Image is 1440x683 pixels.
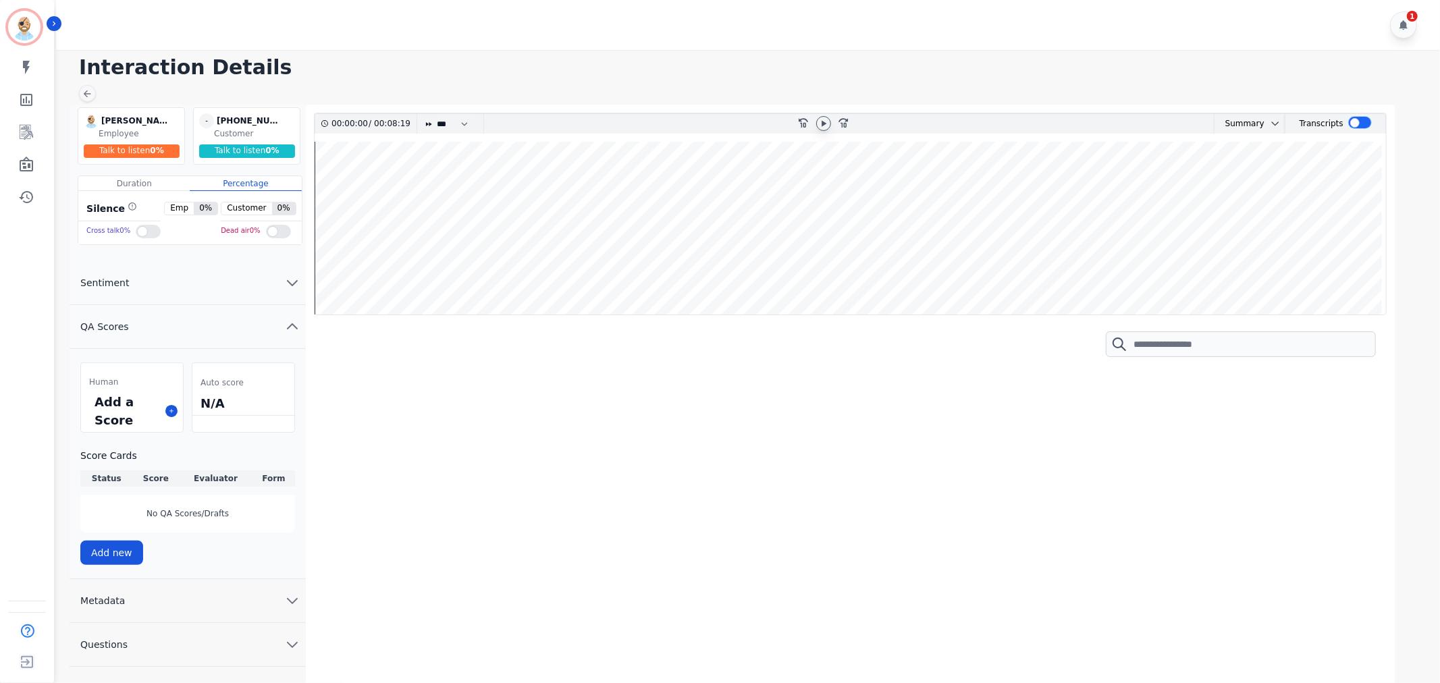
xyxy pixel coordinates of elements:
[1407,11,1418,22] div: 1
[265,146,279,155] span: 0 %
[70,276,140,290] span: Sentiment
[80,449,295,462] h3: Score Cards
[165,202,194,215] span: Emp
[89,377,118,387] span: Human
[79,55,1426,80] h1: Interaction Details
[331,114,369,134] div: 00:00:00
[70,623,306,667] button: Questions chevron down
[133,470,180,487] th: Score
[80,470,132,487] th: Status
[78,176,190,191] div: Duration
[272,202,296,215] span: 0 %
[221,221,260,241] div: Dead air 0 %
[70,638,138,651] span: Questions
[198,391,289,415] div: N/A
[101,113,169,128] div: [PERSON_NAME]
[284,593,300,609] svg: chevron down
[331,114,414,134] div: /
[84,144,180,158] div: Talk to listen
[86,221,130,241] div: Cross talk 0 %
[150,146,163,155] span: 0 %
[199,113,214,128] span: -
[221,202,271,215] span: Customer
[190,176,301,191] div: Percentage
[284,636,300,653] svg: chevron down
[70,594,136,607] span: Metadata
[99,128,182,139] div: Employee
[70,261,306,305] button: Sentiment chevron down
[284,319,300,335] svg: chevron up
[1270,118,1281,129] svg: chevron down
[80,541,143,565] button: Add new
[70,305,306,349] button: QA Scores chevron up
[214,128,297,139] div: Customer
[1300,114,1343,134] div: Transcripts
[92,390,160,432] div: Add a Score
[194,202,217,215] span: 0 %
[199,144,295,158] div: Talk to listen
[252,470,295,487] th: Form
[80,495,295,532] div: No QA Scores/Drafts
[1264,118,1281,129] button: chevron down
[8,11,41,43] img: Bordered avatar
[70,320,140,333] span: QA Scores
[70,579,306,623] button: Metadata chevron down
[217,113,284,128] div: [PHONE_NUMBER]
[198,374,289,391] div: Auto score
[1215,114,1264,134] div: Summary
[284,275,300,291] svg: chevron down
[371,114,408,134] div: 00:08:19
[179,470,252,487] th: Evaluator
[84,202,137,215] div: Silence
